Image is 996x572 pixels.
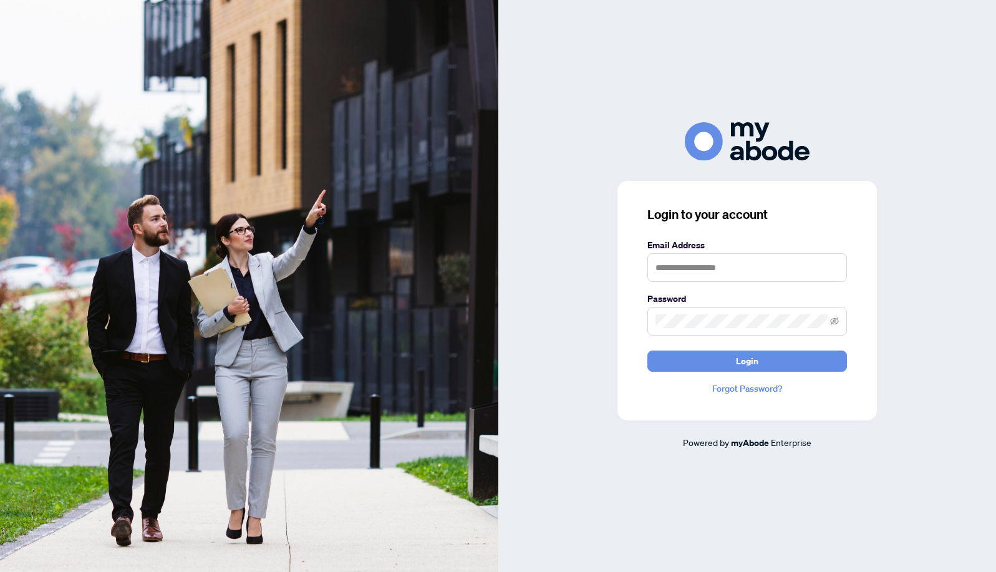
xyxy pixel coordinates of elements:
[647,351,847,372] button: Login
[736,351,758,371] span: Login
[647,238,847,252] label: Email Address
[830,317,839,326] span: eye-invisible
[647,292,847,306] label: Password
[647,206,847,223] h3: Login to your account
[685,122,810,160] img: ma-logo
[683,437,729,448] span: Powered by
[771,437,811,448] span: Enterprise
[647,382,847,395] a: Forgot Password?
[731,436,769,450] a: myAbode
